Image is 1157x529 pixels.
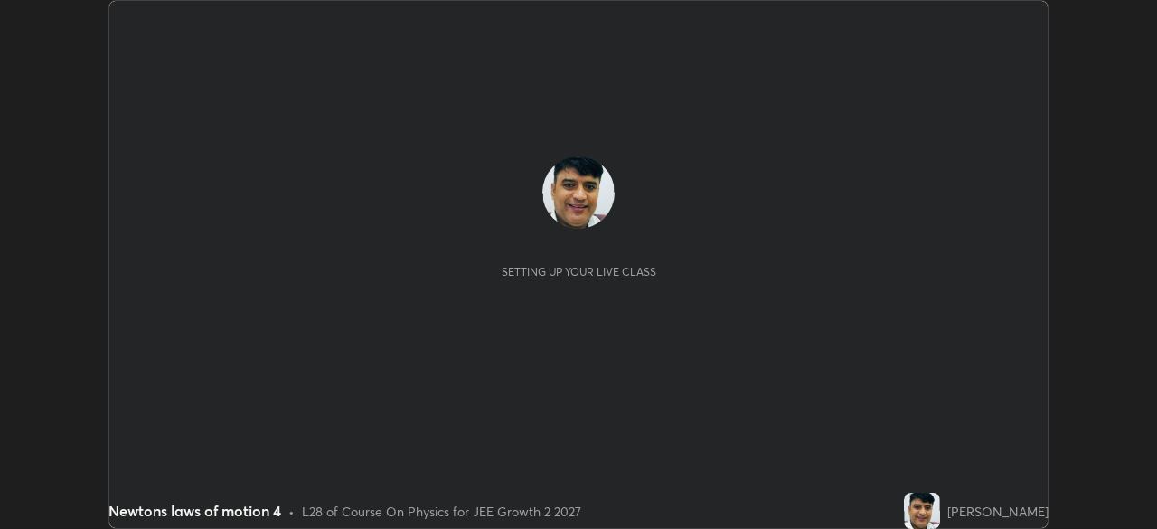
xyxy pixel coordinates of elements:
[542,156,615,229] img: 73d9ada1c36b40ac94577590039f5e87.jpg
[108,500,281,522] div: Newtons laws of motion 4
[302,502,581,521] div: L28 of Course On Physics for JEE Growth 2 2027
[904,493,940,529] img: 73d9ada1c36b40ac94577590039f5e87.jpg
[288,502,295,521] div: •
[502,265,656,279] div: Setting up your live class
[947,502,1049,521] div: [PERSON_NAME]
